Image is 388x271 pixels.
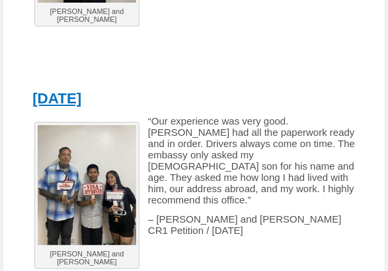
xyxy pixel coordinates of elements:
a: [DATE] [32,90,81,107]
p: “Our experience was very good. [PERSON_NAME] had all the paperwork ready and in order. Drivers al... [26,115,362,205]
p: [PERSON_NAME] and [PERSON_NAME] [38,7,136,23]
p: [PERSON_NAME] and [PERSON_NAME] [38,250,136,266]
span: – [PERSON_NAME] and [PERSON_NAME] CR1 Petition / [DATE] [148,213,342,236]
img: Mark Anthony [38,125,136,245]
